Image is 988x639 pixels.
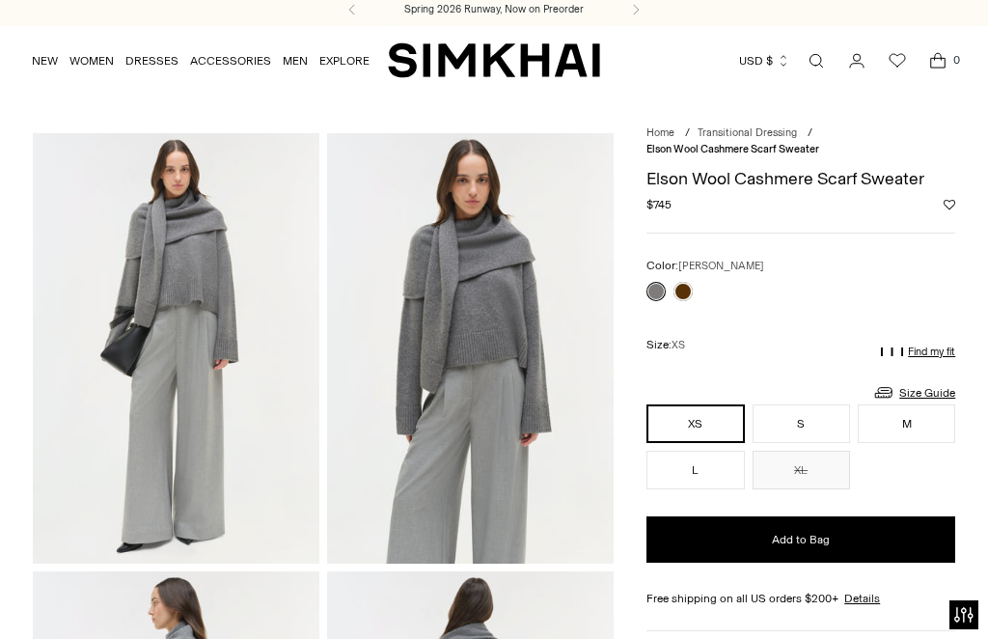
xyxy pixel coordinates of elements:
button: M [858,404,955,443]
a: SIMKHAI [388,42,600,79]
span: $745 [646,196,672,213]
img: Elson Wool Cashmere Scarf Sweater [327,133,614,564]
a: WOMEN [69,40,114,82]
a: NEW [32,40,58,82]
label: Size: [646,336,685,354]
a: Size Guide [872,380,955,404]
a: EXPLORE [319,40,370,82]
a: Open search modal [797,42,836,80]
a: Go to the account page [837,42,876,80]
button: Add to Bag [646,516,955,563]
span: 0 [947,51,965,69]
iframe: Sign Up via Text for Offers [15,566,194,624]
a: DRESSES [125,40,178,82]
div: / [685,125,690,142]
button: S [753,404,850,443]
a: Transitional Dressing [698,126,797,139]
a: Home [646,126,674,139]
div: Free shipping on all US orders $200+ [646,590,955,607]
span: [PERSON_NAME] [678,260,764,272]
label: Color: [646,257,764,275]
span: Add to Bag [772,532,830,548]
a: MEN [283,40,308,82]
span: Elson Wool Cashmere Scarf Sweater [646,143,819,155]
button: Add to Wishlist [944,199,955,210]
h1: Elson Wool Cashmere Scarf Sweater [646,170,955,187]
a: ACCESSORIES [190,40,271,82]
button: XL [753,451,850,489]
a: Wishlist [878,42,917,80]
nav: breadcrumbs [646,125,955,157]
button: XS [646,404,744,443]
img: Elson Wool Cashmere Scarf Sweater [33,133,319,564]
span: XS [672,339,685,351]
div: / [808,125,812,142]
button: USD $ [739,40,790,82]
a: Open cart modal [919,42,957,80]
a: Details [844,590,880,607]
button: L [646,451,744,489]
